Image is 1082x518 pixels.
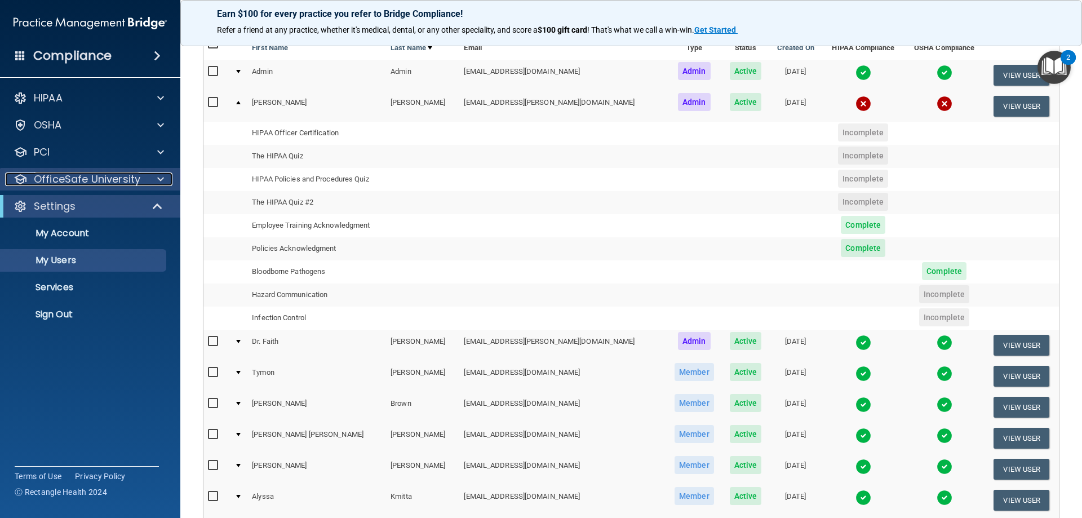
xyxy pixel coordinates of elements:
a: Get Started [694,25,738,34]
span: ! That's what we call a win-win. [587,25,694,34]
button: View User [994,428,1049,449]
img: tick.e7d51cea.svg [937,428,952,444]
span: Incomplete [838,147,888,165]
img: tick.e7d51cea.svg [855,335,871,351]
td: Admin [386,60,459,91]
td: HIPAA Policies and Procedures Quiz [247,168,459,191]
td: [EMAIL_ADDRESS][PERSON_NAME][DOMAIN_NAME] [459,330,666,361]
td: [EMAIL_ADDRESS][DOMAIN_NAME] [459,60,666,91]
td: Bloodborne Pathogens [247,260,459,284]
p: OfficeSafe University [34,172,140,186]
th: Email [459,33,666,60]
span: Incomplete [838,170,888,188]
span: Active [730,394,762,412]
td: [PERSON_NAME] [247,454,386,485]
span: Active [730,62,762,80]
td: [DATE] [769,392,822,423]
a: Privacy Policy [75,471,126,482]
span: Admin [678,93,711,111]
span: Member [675,363,714,381]
span: Active [730,456,762,474]
td: [DATE] [769,330,822,361]
span: Complete [841,239,885,257]
img: tick.e7d51cea.svg [855,490,871,506]
span: Incomplete [919,308,969,326]
button: Open Resource Center, 2 new notifications [1037,51,1071,84]
span: Member [675,487,714,505]
p: OSHA [34,118,62,132]
td: The HIPAA Quiz #2 [247,191,459,214]
button: View User [994,366,1049,387]
a: Created On [777,41,814,55]
img: tick.e7d51cea.svg [937,397,952,413]
span: Active [730,93,762,111]
span: Incomplete [838,193,888,211]
td: [EMAIL_ADDRESS][DOMAIN_NAME] [459,392,666,423]
a: Last Name [391,41,432,55]
button: View User [994,96,1049,117]
span: Complete [841,216,885,234]
td: [PERSON_NAME] [386,454,459,485]
img: cross.ca9f0e7f.svg [855,96,871,112]
p: Services [7,282,161,293]
td: Brown [386,392,459,423]
td: [EMAIL_ADDRESS][DOMAIN_NAME] [459,361,666,392]
td: [PERSON_NAME] [386,330,459,361]
span: Member [675,425,714,443]
td: [EMAIL_ADDRESS][DOMAIN_NAME] [459,454,666,485]
span: Member [675,394,714,412]
th: Type [667,33,722,60]
td: [PERSON_NAME] [PERSON_NAME] [247,423,386,454]
td: [PERSON_NAME] [386,423,459,454]
span: Admin [678,62,711,80]
img: tick.e7d51cea.svg [937,366,952,382]
td: [DATE] [769,454,822,485]
td: Kmitta [386,485,459,516]
h4: Compliance [33,48,112,64]
img: tick.e7d51cea.svg [937,459,952,475]
p: My Account [7,228,161,239]
a: OfficeSafe University [14,172,164,186]
img: tick.e7d51cea.svg [855,366,871,382]
span: Active [730,363,762,381]
span: Admin [678,332,711,350]
td: The HIPAA Quiz [247,145,459,168]
p: HIPAA [34,91,63,105]
img: tick.e7d51cea.svg [937,335,952,351]
p: PCI [34,145,50,159]
th: Status [722,33,769,60]
p: Settings [34,200,76,213]
p: My Users [7,255,161,266]
button: View User [994,490,1049,511]
th: OSHA Compliance [904,33,985,60]
td: Policies Acknowledgment [247,237,459,260]
td: [DATE] [769,91,822,121]
img: tick.e7d51cea.svg [937,65,952,81]
strong: Get Started [694,25,736,34]
a: Terms of Use [15,471,61,482]
td: [PERSON_NAME] [386,361,459,392]
span: Active [730,487,762,505]
td: Dr. Faith [247,330,386,361]
span: Member [675,456,714,474]
a: HIPAA [14,91,164,105]
a: Settings [14,200,163,213]
span: Active [730,332,762,350]
button: View User [994,459,1049,480]
td: Hazard Communication [247,284,459,307]
img: tick.e7d51cea.svg [855,65,871,81]
span: Ⓒ Rectangle Health 2024 [15,486,107,498]
td: HIPAA Officer Certification [247,122,459,145]
span: Refer a friend at any practice, whether it's medical, dental, or any other speciality, and score a [217,25,538,34]
td: [PERSON_NAME] [247,91,386,121]
th: HIPAA Compliance [822,33,904,60]
div: 2 [1066,57,1070,72]
span: Incomplete [919,285,969,303]
img: tick.e7d51cea.svg [855,397,871,413]
td: [EMAIL_ADDRESS][PERSON_NAME][DOMAIN_NAME] [459,91,666,121]
p: Sign Out [7,309,161,320]
a: OSHA [14,118,164,132]
span: Complete [922,262,966,280]
a: PCI [14,145,164,159]
img: cross.ca9f0e7f.svg [937,96,952,112]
